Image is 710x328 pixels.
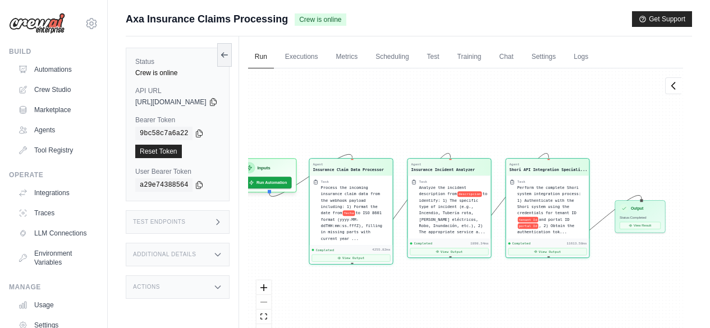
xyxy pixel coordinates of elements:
a: Scheduling [369,45,415,69]
button: Get Support [632,11,692,27]
a: Logs [567,45,595,69]
span: and portal ID [539,217,570,221]
button: zoom in [256,280,271,295]
span: Perform the complete Shori system integration process: 1) Authenticate with the Shori system usin... [517,185,581,215]
div: 4255.82ms [372,248,390,252]
div: Build [9,47,98,56]
div: 1898.34ms [470,241,488,246]
span: Completed [512,241,530,246]
h3: Actions [133,284,160,290]
div: Insurance Claim Data Processor [313,167,383,172]
g: Edge from inputsNode to a5352d63e771310419c5db7f7c25768c [269,154,352,196]
a: Training [451,45,488,69]
div: AgentInsurance Incident AnalyzerTaskAnalyze the incident description fromdescripcionto identify: ... [407,158,491,258]
div: Insurance Incident Analyzer [411,167,475,172]
div: Manage [9,283,98,292]
a: Environment Variables [13,244,98,271]
span: Status: Completed [620,215,647,219]
a: Marketplace [13,101,98,119]
a: Crew Studio [13,81,98,99]
label: Bearer Token [135,116,220,124]
span: to identify: 1) The specific type of incident (e.g., Incendio, Tubería rota, [PERSON_NAME] eléctr... [419,192,487,234]
img: Logo [9,13,65,34]
button: Run Automation [244,177,291,188]
a: Integrations [13,184,98,202]
a: Tool Registry [13,141,98,159]
div: Perform the complete Shori system integration process: 1) Authenticate with the Shori system usin... [517,184,585,235]
a: Reset Token [135,145,182,158]
label: User Bearer Token [135,167,220,176]
g: Edge from f1281ec8b515a137cc8cb765a0305812 to fa33cad7d708cf949ff65251c75ef0b5 [450,154,548,256]
div: Shori API Integration Specialist [509,167,587,172]
div: 11613.58ms [566,241,587,246]
code: a29e74388564 [135,178,193,192]
span: [URL][DOMAIN_NAME] [135,98,207,107]
span: Analyze the incident description from [419,185,466,196]
span: to ISO 8601 format (yyyy-MM-ddTHH:mm:ss.fffZ), filling in missing parts with current year ... [320,211,382,241]
span: fecha [342,210,355,216]
div: Crew is online [135,68,220,77]
div: Agent [411,162,475,167]
div: Task [419,179,427,184]
div: Agent [313,162,383,167]
a: Settings [525,45,562,69]
a: Agents [13,121,98,139]
button: View Output [312,255,390,262]
div: Process the incoming insurance claim data from the webhook payload including: 1) Format the date ... [320,184,389,242]
button: View Output [508,248,587,255]
code: 9bc58c7a6a22 [135,127,193,140]
g: Edge from a5352d63e771310419c5db7f7c25768c to f1281ec8b515a137cc8cb765a0305812 [352,153,450,262]
span: portal Id [517,223,538,229]
a: Automations [13,61,98,78]
div: AgentShori API Integration Speciali...TaskPerform the complete Shori system integration process: ... [505,158,589,258]
span: , 2) Obtain the authentication tok... [517,224,574,234]
span: Axa Insurance Claims Processing [126,11,288,27]
a: Chat [493,45,520,69]
span: Completed [315,248,334,252]
div: Operate [9,170,98,179]
a: Run [248,45,274,69]
div: AgentInsurance Claim Data ProcessorTaskProcess the incoming insurance claim data from the webhook... [309,158,393,264]
button: View Result [620,222,661,229]
label: Status [135,57,220,66]
span: Crew is online [295,13,346,26]
h3: Inputs [257,164,270,171]
h3: Output [631,206,643,211]
a: LLM Connections [13,224,98,242]
button: View Output [410,248,488,255]
h3: Additional Details [133,251,196,258]
span: descripcion [457,191,482,197]
div: OutputStatus:CompletedView Result [615,200,665,233]
button: fit view [256,309,271,324]
g: Edge from fa33cad7d708cf949ff65251c75ef0b5 to outputNode [548,195,642,255]
span: Process the incoming insurance claim data from the webhook payload including: 1) Format the date ... [320,185,379,215]
label: API URL [135,86,220,95]
div: Agent [509,162,587,167]
a: Test [420,45,446,69]
div: Analyze the incident description from {descripcion} to identify: 1) The specific type of incident... [419,184,487,235]
div: Task [517,179,525,184]
span: Completed [414,241,432,246]
a: Traces [13,204,98,222]
h3: Test Endpoints [133,219,186,225]
a: Metrics [329,45,365,69]
a: Usage [13,296,98,314]
a: Executions [278,45,325,69]
div: Task [320,179,328,184]
span: tenant Id [517,217,538,223]
div: InputsRun Automation [239,158,296,192]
